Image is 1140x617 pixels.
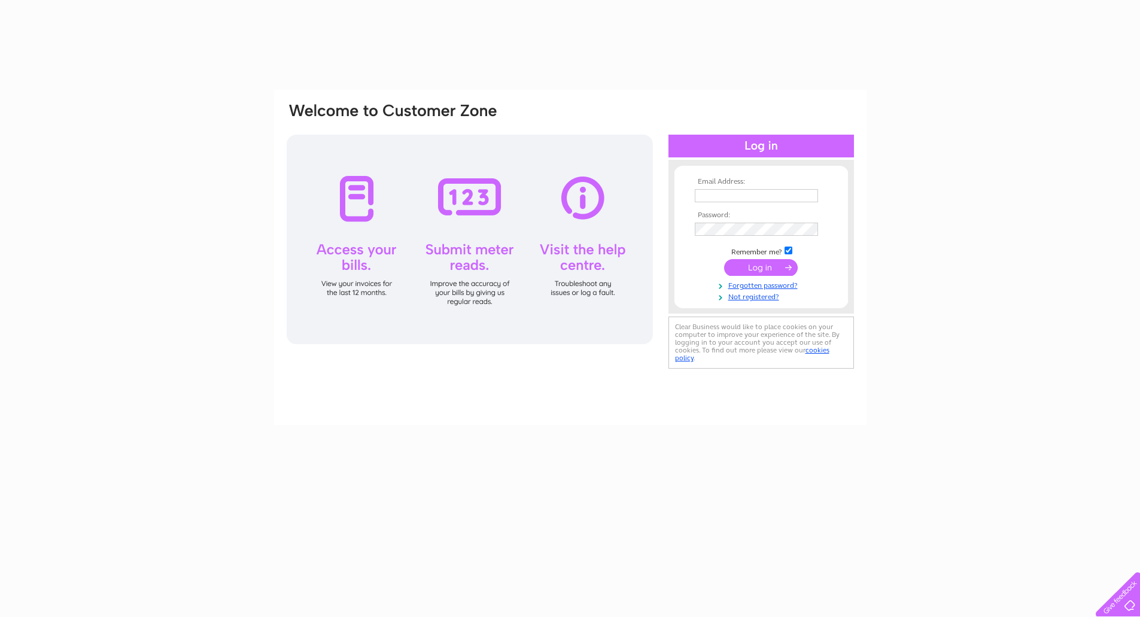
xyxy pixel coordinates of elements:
[692,211,831,220] th: Password:
[692,245,831,257] td: Remember me?
[695,290,831,302] a: Not registered?
[724,259,798,276] input: Submit
[668,317,854,369] div: Clear Business would like to place cookies on your computer to improve your experience of the sit...
[695,279,831,290] a: Forgotten password?
[675,346,829,362] a: cookies policy
[692,178,831,186] th: Email Address:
